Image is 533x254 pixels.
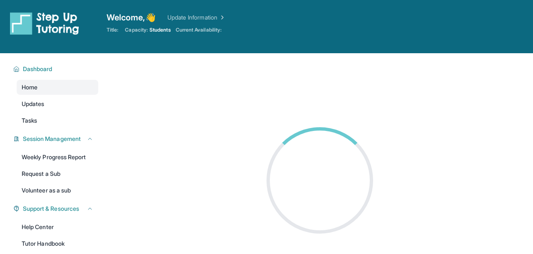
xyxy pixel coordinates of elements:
[20,65,93,73] button: Dashboard
[22,116,37,125] span: Tasks
[17,96,98,111] a: Updates
[17,236,98,251] a: Tutor Handbook
[107,12,156,23] span: Welcome, 👋
[17,183,98,198] a: Volunteer as a sub
[22,83,37,91] span: Home
[217,13,226,22] img: Chevron Right
[176,27,222,33] span: Current Availability:
[22,100,45,108] span: Updates
[10,12,79,35] img: logo
[17,166,98,181] a: Request a Sub
[17,150,98,165] a: Weekly Progress Report
[17,219,98,234] a: Help Center
[149,27,171,33] span: Students
[20,135,93,143] button: Session Management
[23,65,52,73] span: Dashboard
[107,27,118,33] span: Title:
[17,80,98,95] a: Home
[167,13,226,22] a: Update Information
[23,135,81,143] span: Session Management
[17,113,98,128] a: Tasks
[125,27,148,33] span: Capacity:
[20,205,93,213] button: Support & Resources
[23,205,79,213] span: Support & Resources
